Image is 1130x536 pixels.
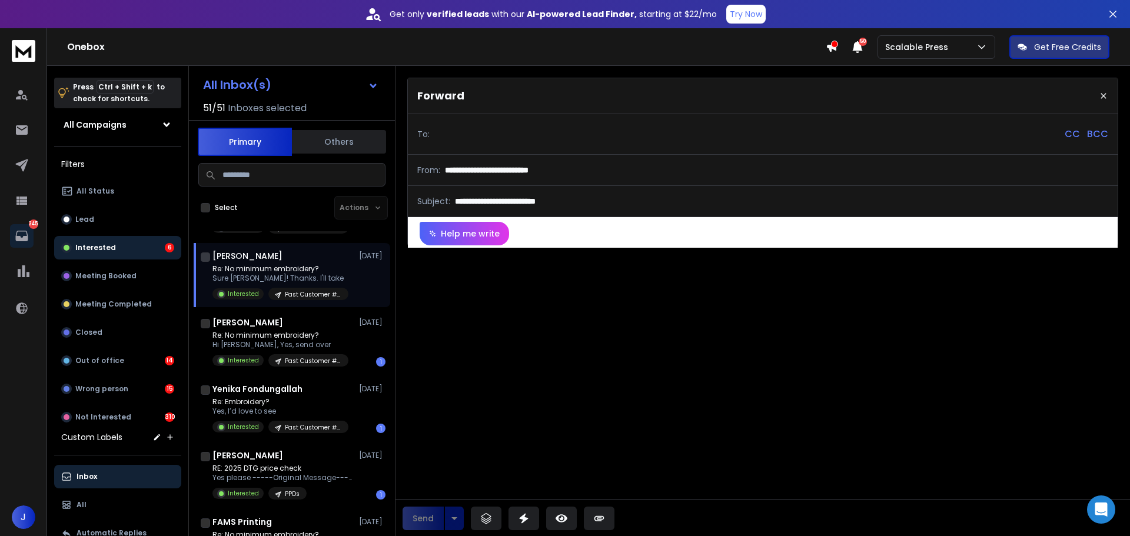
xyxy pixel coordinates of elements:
p: PPDs [285,490,300,498]
div: 15 [165,384,174,394]
div: 310 [165,412,174,422]
p: Meeting Completed [75,299,152,309]
button: J [12,505,35,529]
p: Hi [PERSON_NAME], Yes, send over [212,340,348,349]
img: logo [12,40,35,62]
h1: [PERSON_NAME] [212,317,283,328]
p: Get Free Credits [1034,41,1101,53]
div: 1 [376,490,385,500]
h1: Onebox [67,40,826,54]
p: 345 [29,219,38,229]
p: Interested [228,356,259,365]
p: [DATE] [359,318,385,327]
a: 345 [10,224,34,248]
p: Press to check for shortcuts. [73,81,165,105]
p: Past Customer #2 (SP) [285,423,341,432]
p: CC [1065,127,1080,141]
h1: All Campaigns [64,119,127,131]
p: Subject: [417,195,450,207]
p: Interested [228,489,259,498]
p: All [77,500,87,510]
button: Others [292,129,386,155]
button: All Campaigns [54,113,181,137]
p: RE: 2025 DTG price check [212,464,354,473]
p: Re: No minimum embroidery? [212,331,348,340]
p: Closed [75,328,102,337]
p: Interested [75,243,116,252]
p: Inbox [77,472,97,481]
strong: verified leads [427,8,489,20]
p: Yes, I’d love to see [212,407,348,416]
button: Lead [54,208,181,231]
p: To: [417,128,430,140]
button: Try Now [726,5,766,24]
strong: AI-powered Lead Finder, [527,8,637,20]
h1: Yenika Fondungallah [212,383,303,395]
p: Yes please -----Original Message----- From: [212,473,354,482]
p: [DATE] [359,517,385,527]
p: Interested [228,422,259,431]
p: Sure [PERSON_NAME]! Thanks. I'll take [212,274,348,283]
span: Ctrl + Shift + k [97,80,154,94]
button: Primary [198,128,292,156]
p: Forward [417,88,464,104]
label: Select [215,203,238,212]
button: Wrong person15 [54,377,181,401]
h1: All Inbox(s) [203,79,271,91]
h3: Filters [54,156,181,172]
p: Interested [228,289,259,298]
p: Past Customer #2 (SP) [285,357,341,365]
button: Out of office14 [54,349,181,372]
p: Meeting Booked [75,271,137,281]
p: [DATE] [359,251,385,261]
span: 51 / 51 [203,101,225,115]
p: From: [417,164,440,176]
p: Re: Embroidery? [212,397,348,407]
h3: Inboxes selected [228,101,307,115]
p: Out of office [75,356,124,365]
button: Closed [54,321,181,344]
p: Lead [75,215,94,224]
button: All Inbox(s) [194,73,388,96]
button: All [54,493,181,517]
h1: [PERSON_NAME] [212,250,282,262]
button: Get Free Credits [1009,35,1109,59]
p: Get only with our starting at $22/mo [390,8,717,20]
button: Help me write [420,222,509,245]
button: Meeting Booked [54,264,181,288]
div: 6 [165,243,174,252]
p: Re: No minimum embroidery? [212,264,348,274]
button: Interested6 [54,236,181,259]
button: Inbox [54,465,181,488]
span: 50 [859,38,867,46]
p: All Status [77,187,114,196]
button: Meeting Completed [54,292,181,316]
p: Scalable Press [885,41,953,53]
p: [DATE] [359,384,385,394]
div: Open Intercom Messenger [1087,495,1115,524]
div: 1 [376,357,385,367]
p: Wrong person [75,384,128,394]
h3: Custom Labels [61,431,122,443]
p: [DATE] [359,451,385,460]
p: Not Interested [75,412,131,422]
p: Past Customer #2 (SP) [285,290,341,299]
div: 14 [165,356,174,365]
h1: [PERSON_NAME] [212,450,283,461]
div: 1 [376,424,385,433]
p: BCC [1087,127,1108,141]
p: Try Now [730,8,762,20]
button: Not Interested310 [54,405,181,429]
h1: FAMS Printing [212,516,272,528]
button: All Status [54,179,181,203]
